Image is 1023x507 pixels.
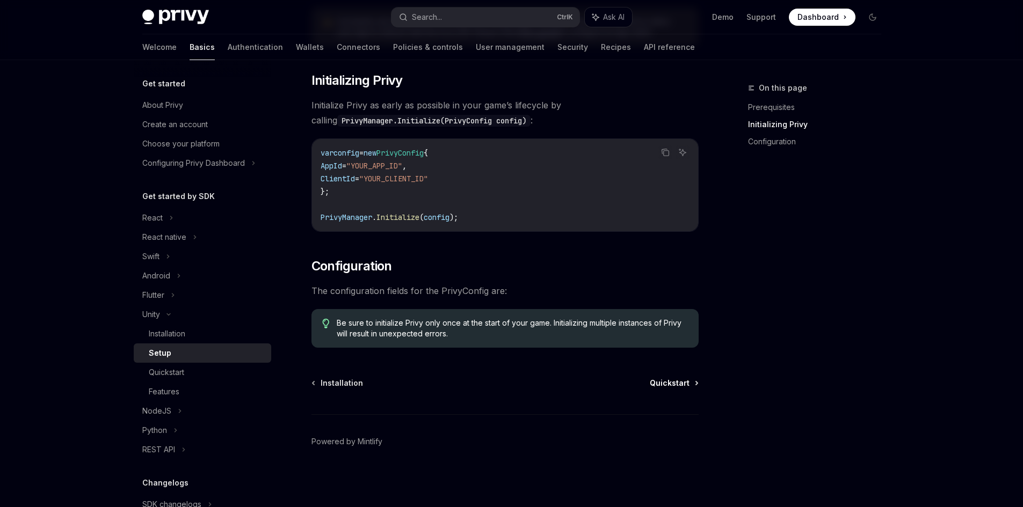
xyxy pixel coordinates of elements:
[359,148,364,158] span: =
[190,34,215,60] a: Basics
[372,212,376,222] span: .
[644,34,695,60] a: API reference
[142,443,175,456] div: REST API
[797,12,839,23] span: Dashboard
[557,34,588,60] a: Security
[419,212,424,222] span: (
[321,187,329,196] span: };
[321,212,372,222] span: PrivyManager
[601,34,631,60] a: Recipes
[296,34,324,60] a: Wallets
[650,378,690,388] span: Quickstart
[557,13,573,21] span: Ctrl K
[149,366,184,379] div: Quickstart
[142,34,177,60] a: Welcome
[337,318,687,339] span: Be sure to initialize Privy only once at the start of your game. Initializing multiple instances ...
[142,250,159,263] div: Swift
[585,8,632,27] button: Ask AI
[142,190,215,203] h5: Get started by SDK
[359,174,428,183] span: "YOUR_CLIENT_ID"
[424,148,428,158] span: {
[149,327,185,340] div: Installation
[134,324,271,343] a: Installation
[333,148,359,158] span: config
[376,212,419,222] span: Initialize
[391,8,579,27] button: Search...CtrlK
[142,231,186,244] div: React native
[142,118,208,131] div: Create an account
[142,10,209,25] img: dark logo
[322,319,330,328] svg: Tip
[142,269,170,282] div: Android
[311,258,392,275] span: Configuration
[142,405,171,417] div: NodeJS
[142,308,160,321] div: Unity
[658,145,672,159] button: Copy the contents from the code block
[134,95,271,115] a: About Privy
[342,161,346,171] span: =
[748,99,890,116] a: Prerequisites
[149,347,171,359] div: Setup
[142,211,163,224] div: React
[449,212,458,222] span: );
[142,99,183,112] div: About Privy
[142,424,167,437] div: Python
[650,378,698,388] a: Quickstart
[748,133,890,150] a: Configuration
[321,148,333,158] span: var
[134,382,271,401] a: Features
[321,174,355,183] span: ClientId
[311,436,382,447] a: Powered by Mintlify
[424,212,449,222] span: config
[228,34,283,60] a: Authentication
[142,476,188,489] h5: Changelogs
[149,385,179,398] div: Features
[321,378,363,388] span: Installation
[864,9,881,26] button: Toggle dark mode
[134,115,271,134] a: Create an account
[364,148,376,158] span: new
[337,115,531,127] code: PrivyManager.Initialize(PrivyConfig config)
[412,11,442,24] div: Search...
[346,161,402,171] span: "YOUR_APP_ID"
[355,174,359,183] span: =
[712,12,734,23] a: Demo
[313,378,363,388] a: Installation
[476,34,545,60] a: User management
[676,145,690,159] button: Ask AI
[134,343,271,363] a: Setup
[311,98,699,128] span: Initialize Privy as early as possible in your game’s lifecycle by calling :
[311,72,403,89] span: Initializing Privy
[402,161,407,171] span: ,
[748,116,890,133] a: Initializing Privy
[311,283,699,298] span: The configuration fields for the PrivyConfig are:
[142,289,164,302] div: Flutter
[134,134,271,153] a: Choose your platform
[337,34,380,60] a: Connectors
[376,148,424,158] span: PrivyConfig
[321,161,342,171] span: AppId
[393,34,463,60] a: Policies & controls
[789,9,855,26] a: Dashboard
[142,157,245,170] div: Configuring Privy Dashboard
[603,12,625,23] span: Ask AI
[759,82,807,94] span: On this page
[142,77,185,90] h5: Get started
[134,363,271,382] a: Quickstart
[746,12,776,23] a: Support
[142,137,220,150] div: Choose your platform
